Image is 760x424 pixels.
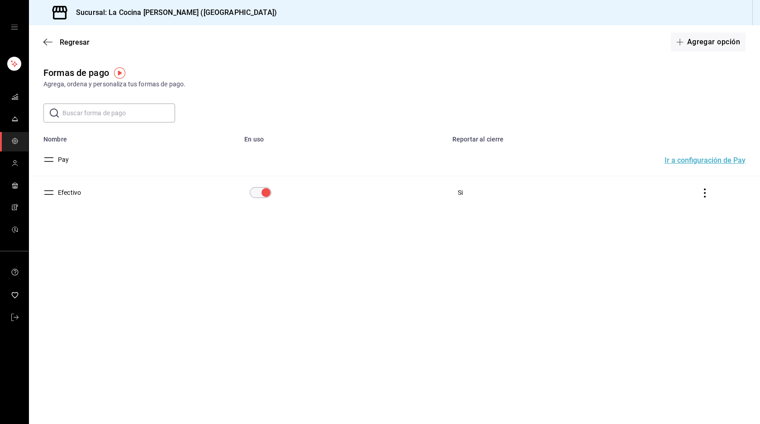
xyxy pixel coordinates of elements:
button: Efectivo [54,188,81,197]
button: drag [43,154,54,165]
button: Regresar [43,38,90,47]
table: paymentsTable [29,130,760,209]
button: drag [43,187,54,198]
input: Buscar forma de pago [62,104,175,122]
div: Agrega, ordena y personaliza tus formas de pago. [43,80,746,89]
span: Si [458,189,463,196]
div: Formas de pago [43,66,109,80]
button: Agregar opción [671,33,746,52]
button: actions [700,188,709,198]
a: Ir a configuración de Pay [665,156,746,163]
th: Reportar al cierre [447,130,654,143]
button: open drawer [11,24,18,31]
h3: Sucursal: La Cocina [PERSON_NAME] ([GEOGRAPHIC_DATA]) [69,7,277,18]
button: Pay [54,155,69,164]
span: Regresar [60,38,90,47]
th: En uso [239,130,447,143]
button: Ir a configuración de Pay [665,157,746,164]
img: Tooltip marker [114,67,125,79]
